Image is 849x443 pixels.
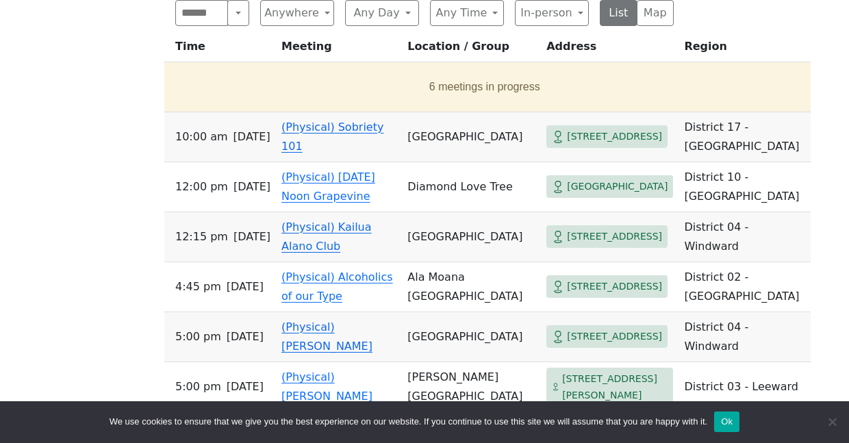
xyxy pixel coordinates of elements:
[679,212,810,262] td: District 04 - Windward
[714,412,739,432] button: Ok
[281,270,393,303] a: (Physical) Alcoholics of our Type
[825,415,839,429] span: No
[402,262,541,312] td: Ala Moana [GEOGRAPHIC_DATA]
[175,127,228,147] span: 10:00 AM
[110,415,707,429] span: We use cookies to ensure that we give you the best experience on our website. If you continue to ...
[402,362,541,413] td: [PERSON_NAME][GEOGRAPHIC_DATA]
[567,328,662,345] span: [STREET_ADDRESS]
[402,312,541,362] td: [GEOGRAPHIC_DATA]
[679,262,810,312] td: District 02 - [GEOGRAPHIC_DATA]
[227,277,264,296] span: [DATE]
[402,112,541,162] td: [GEOGRAPHIC_DATA]
[567,228,662,245] span: [STREET_ADDRESS]
[281,370,372,403] a: (Physical) [PERSON_NAME]
[175,227,228,246] span: 12:15 PM
[567,278,662,295] span: [STREET_ADDRESS]
[562,370,668,404] span: [STREET_ADDRESS][PERSON_NAME]
[170,68,800,106] button: 6 meetings in progress
[402,37,541,62] th: Location / Group
[227,377,264,396] span: [DATE]
[679,37,810,62] th: Region
[175,377,221,396] span: 5:00 PM
[281,170,375,203] a: (Physical) [DATE] Noon Grapevine
[233,177,270,197] span: [DATE]
[233,227,270,246] span: [DATE]
[402,212,541,262] td: [GEOGRAPHIC_DATA]
[281,320,372,353] a: (Physical) [PERSON_NAME]
[276,37,402,62] th: Meeting
[679,112,810,162] td: District 17 - [GEOGRAPHIC_DATA]
[227,327,264,346] span: [DATE]
[679,162,810,212] td: District 10 - [GEOGRAPHIC_DATA]
[175,327,221,346] span: 5:00 PM
[164,37,276,62] th: Time
[175,177,228,197] span: 12:00 PM
[567,128,662,145] span: [STREET_ADDRESS]
[679,362,810,413] td: District 03 - Leeward
[402,162,541,212] td: Diamond Love Tree
[281,220,372,253] a: (Physical) Kailua Alano Club
[233,127,270,147] span: [DATE]
[175,277,221,296] span: 4:45 PM
[281,121,383,153] a: (Physical) Sobriety 101
[567,178,668,195] span: [GEOGRAPHIC_DATA]
[541,37,679,62] th: Address
[679,312,810,362] td: District 04 - Windward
